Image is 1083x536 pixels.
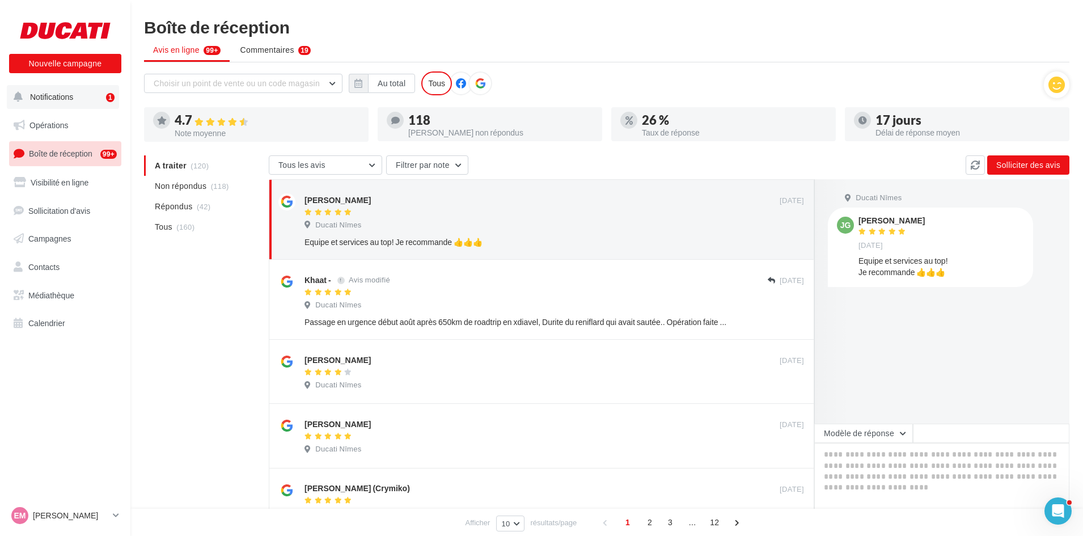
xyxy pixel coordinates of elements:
[106,93,115,102] div: 1
[14,510,26,521] span: EM
[780,196,804,206] span: [DATE]
[29,120,68,130] span: Opérations
[304,237,730,248] div: Equipe et services au top! Je recommande 👍👍👍
[7,85,119,109] button: Notifications 1
[7,113,124,137] a: Opérations
[856,193,902,203] span: Ducati Nîmes
[304,195,371,206] div: [PERSON_NAME]
[315,220,361,230] span: Ducati Nîmes
[100,150,117,159] div: 99+
[278,160,325,170] span: Tous les avis
[466,517,490,528] span: Afficher
[349,276,390,285] span: Avis modifié
[30,92,73,102] span: Notifications
[28,262,60,272] span: Contacts
[619,513,637,531] span: 1
[9,505,121,526] a: EM [PERSON_NAME]
[315,380,361,390] span: Ducati Nîmes
[28,290,74,300] span: Médiathèque
[7,171,124,195] a: Visibilité en ligne
[144,18,1069,35] div: Boîte de réception
[144,74,342,93] button: Choisir un point de vente ou un code magasin
[240,44,294,56] span: Commentaires
[176,222,194,231] span: (160)
[7,227,124,251] a: Campagnes
[304,316,730,328] div: Passage en urgence début août après 650km de roadtrip en xdiavel, Durite du reniflard qui avait s...
[683,513,701,531] span: ...
[642,129,827,137] div: Taux de réponse
[386,155,468,175] button: Filtrer par note
[28,318,65,328] span: Calendrier
[349,74,415,93] button: Au total
[1044,497,1072,525] iframe: Intercom live chat
[304,275,331,286] div: Khaat -
[421,71,452,95] div: Tous
[269,155,382,175] button: Tous les avis
[408,129,593,137] div: [PERSON_NAME] non répondus
[9,54,121,73] button: Nouvelle campagne
[304,483,410,494] div: [PERSON_NAME] (Crymiko)
[840,220,851,231] span: JG
[155,201,193,212] span: Répondus
[175,129,359,137] div: Note moyenne
[987,155,1069,175] button: Solliciter des avis
[408,114,593,126] div: 118
[31,178,88,187] span: Visibilité en ligne
[858,255,1024,278] div: Equipe et services au top! Je recommande 👍👍👍
[304,354,371,366] div: [PERSON_NAME]
[496,516,524,531] button: 10
[154,78,320,88] span: Choisir un point de vente ou un code magasin
[315,508,361,518] span: Ducati Nîmes
[211,182,229,191] span: (118)
[304,419,371,430] div: [PERSON_NAME]
[33,510,108,521] p: [PERSON_NAME]
[7,255,124,279] a: Contacts
[780,420,804,430] span: [DATE]
[298,46,311,55] div: 19
[501,519,510,528] span: 10
[858,240,883,251] span: [DATE]
[531,517,577,528] span: résultats/page
[875,114,1060,126] div: 17 jours
[368,74,415,93] button: Au total
[28,234,71,243] span: Campagnes
[175,114,359,127] div: 4.7
[7,199,124,223] a: Sollicitation d'avis
[780,356,804,366] span: [DATE]
[7,311,124,335] a: Calendrier
[7,141,124,166] a: Boîte de réception99+
[875,129,1060,137] div: Délai de réponse moyen
[780,484,804,495] span: [DATE]
[7,284,124,307] a: Médiathèque
[858,217,925,225] div: [PERSON_NAME]
[780,276,804,286] span: [DATE]
[155,221,172,233] span: Tous
[155,180,206,192] span: Non répondus
[197,202,210,211] span: (42)
[814,424,913,443] button: Modèle de réponse
[642,114,827,126] div: 26 %
[28,205,90,215] span: Sollicitation d'avis
[661,513,679,531] span: 3
[315,300,361,310] span: Ducati Nîmes
[29,149,92,158] span: Boîte de réception
[641,513,659,531] span: 2
[705,513,724,531] span: 12
[315,444,361,454] span: Ducati Nîmes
